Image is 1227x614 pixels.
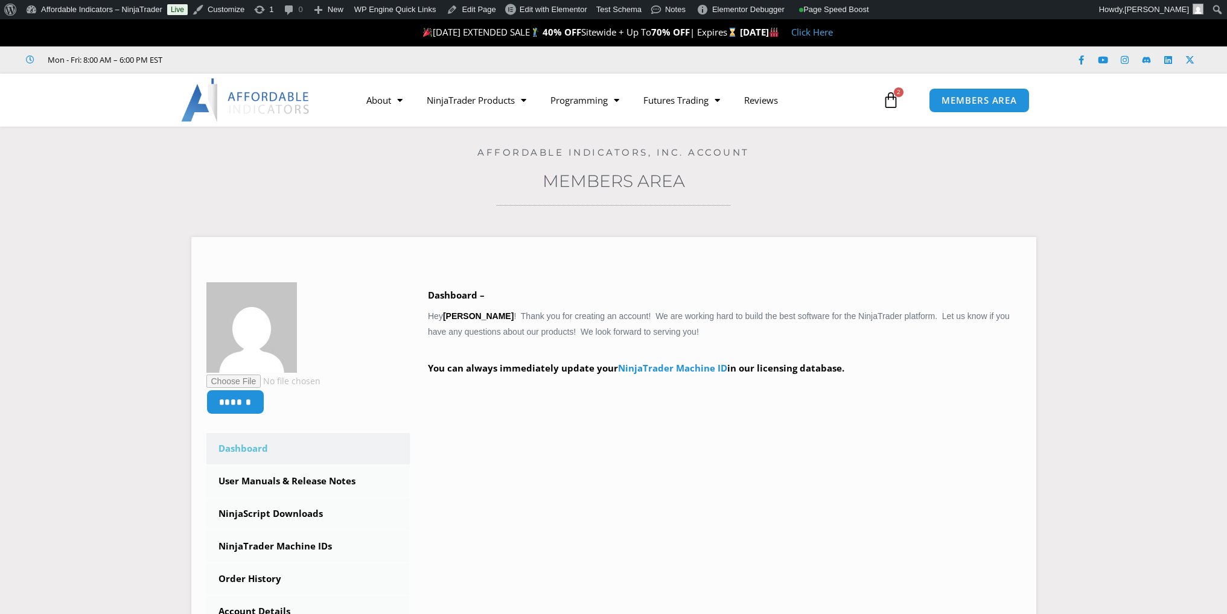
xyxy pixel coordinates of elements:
a: Order History [206,563,410,595]
a: Reviews [732,86,790,114]
a: Programming [538,86,631,114]
a: NinjaTrader Products [415,86,538,114]
a: Live [167,4,188,15]
a: 2 [864,83,917,118]
strong: [PERSON_NAME] [443,311,514,321]
a: NinjaScript Downloads [206,498,410,530]
a: Affordable Indicators, Inc. Account [477,147,750,158]
a: NinjaTrader Machine IDs [206,531,410,562]
a: MEMBERS AREA [929,88,1030,113]
img: LogoAI | Affordable Indicators – NinjaTrader [181,78,311,122]
span: 2 [894,87,904,97]
nav: Menu [354,86,879,114]
span: [PERSON_NAME] [1124,5,1189,14]
a: Futures Trading [631,86,732,114]
strong: You can always immediately update your in our licensing database. [428,362,844,374]
span: [DATE] EXTENDED SALE Sitewide + Up To | Expires [420,26,740,38]
a: Click Here [791,26,833,38]
iframe: Customer reviews powered by Trustpilot [179,54,360,66]
img: 🏭 [770,28,779,37]
a: Members Area [543,171,685,191]
a: About [354,86,415,114]
span: Edit with Elementor [520,5,587,14]
strong: [DATE] [740,26,779,38]
strong: 40% OFF [543,26,581,38]
a: NinjaTrader Machine ID [618,362,727,374]
img: 673085738d261fa6b61fed6747936c1a7227827edb8f8cdfd7ee6e062d732f31 [206,282,297,373]
a: User Manuals & Release Notes [206,466,410,497]
span: Mon - Fri: 8:00 AM – 6:00 PM EST [45,52,162,67]
span: MEMBERS AREA [942,96,1017,105]
img: 🏌️‍♂️ [531,28,540,37]
a: Dashboard [206,433,410,464]
strong: 70% OFF [651,26,690,38]
div: Hey ! Thank you for creating an account! We are working hard to build the best software for the N... [428,287,1021,394]
b: Dashboard – [428,289,485,301]
img: ⌛ [728,28,737,37]
img: 🎉 [423,28,432,37]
